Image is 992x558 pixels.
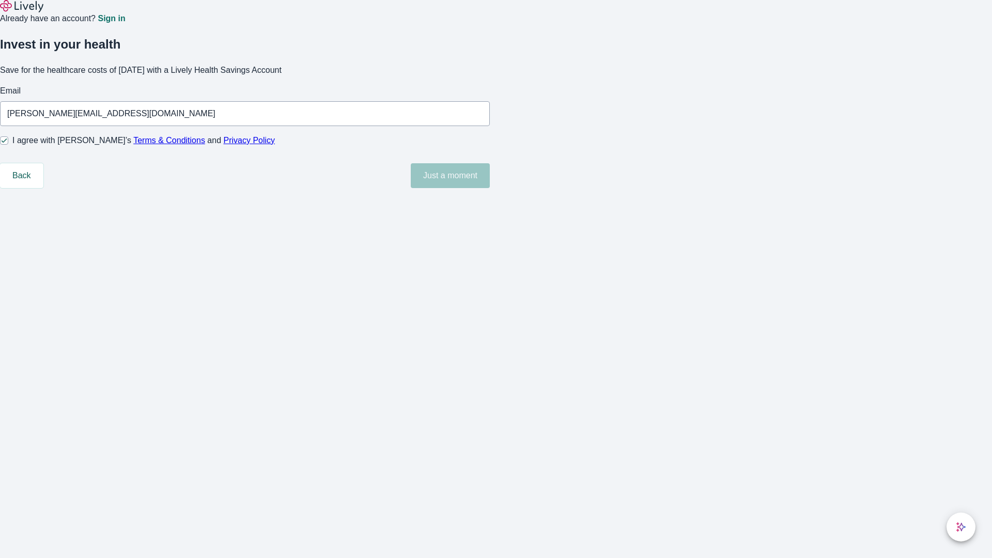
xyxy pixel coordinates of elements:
[947,513,975,541] button: chat
[956,522,966,532] svg: Lively AI Assistant
[224,136,275,145] a: Privacy Policy
[12,134,275,147] span: I agree with [PERSON_NAME]’s and
[133,136,205,145] a: Terms & Conditions
[98,14,125,23] a: Sign in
